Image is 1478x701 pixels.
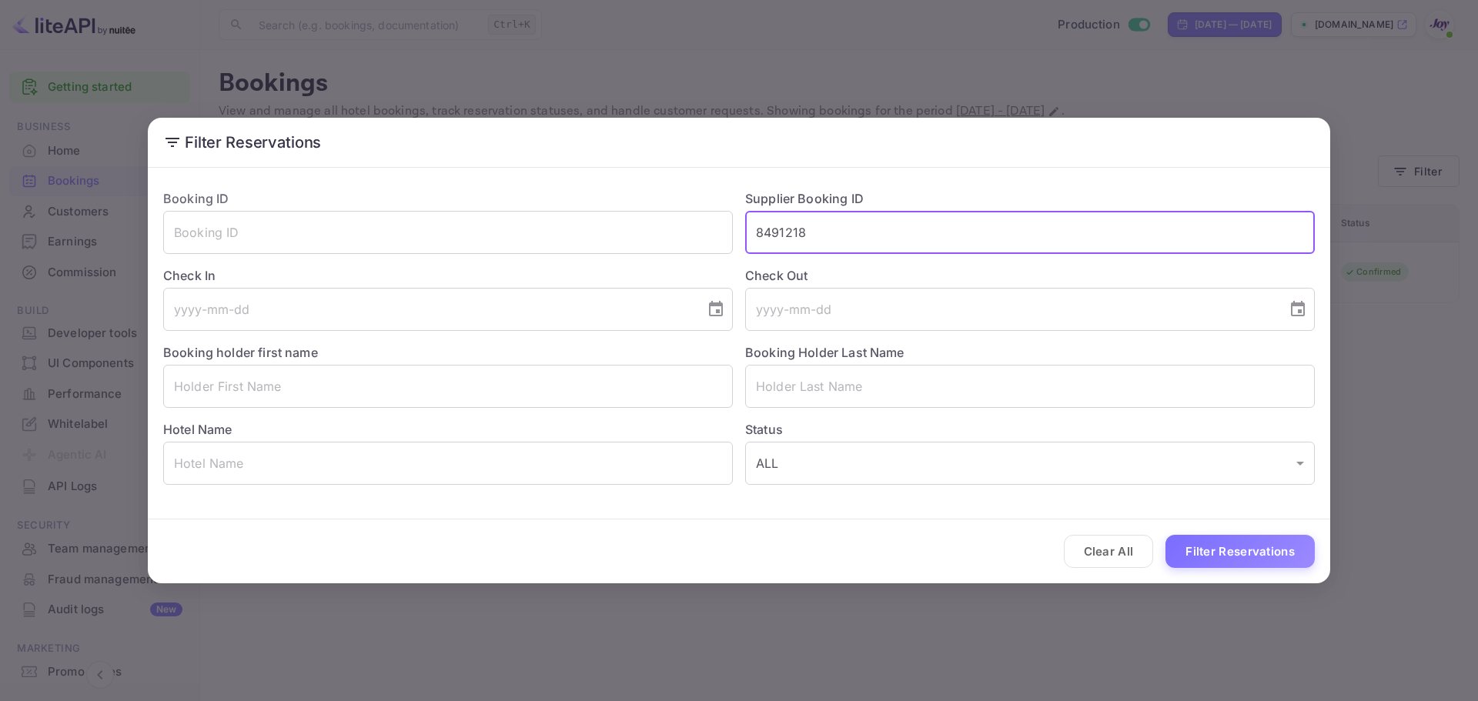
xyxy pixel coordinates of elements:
[1064,535,1154,568] button: Clear All
[163,365,733,408] input: Holder First Name
[745,266,1315,285] label: Check Out
[163,442,733,485] input: Hotel Name
[163,345,318,360] label: Booking holder first name
[163,266,733,285] label: Check In
[745,365,1315,408] input: Holder Last Name
[745,191,864,206] label: Supplier Booking ID
[745,442,1315,485] div: ALL
[163,288,694,331] input: yyyy-mm-dd
[745,345,905,360] label: Booking Holder Last Name
[148,118,1330,167] h2: Filter Reservations
[1282,294,1313,325] button: Choose date
[745,288,1276,331] input: yyyy-mm-dd
[163,422,232,437] label: Hotel Name
[163,191,229,206] label: Booking ID
[701,294,731,325] button: Choose date
[745,211,1315,254] input: Supplier Booking ID
[163,211,733,254] input: Booking ID
[745,420,1315,439] label: Status
[1165,535,1315,568] button: Filter Reservations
